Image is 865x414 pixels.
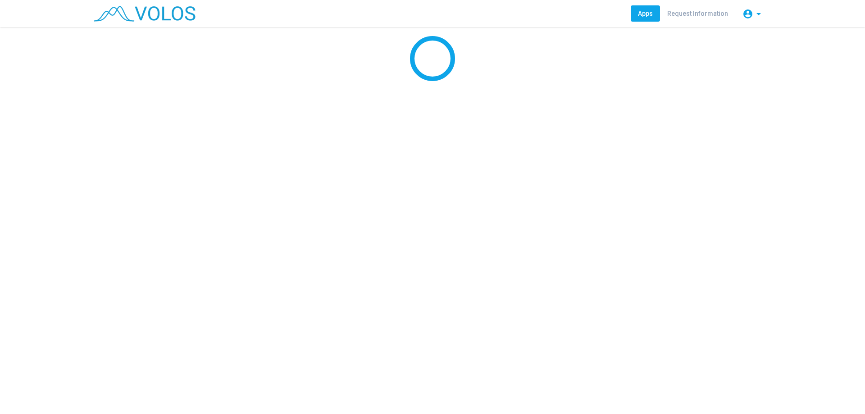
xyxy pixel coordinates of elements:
mat-icon: arrow_drop_down [753,9,764,19]
a: Request Information [660,5,735,22]
span: Apps [638,10,653,17]
a: Apps [631,5,660,22]
span: Request Information [667,10,728,17]
mat-icon: account_circle [742,9,753,19]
